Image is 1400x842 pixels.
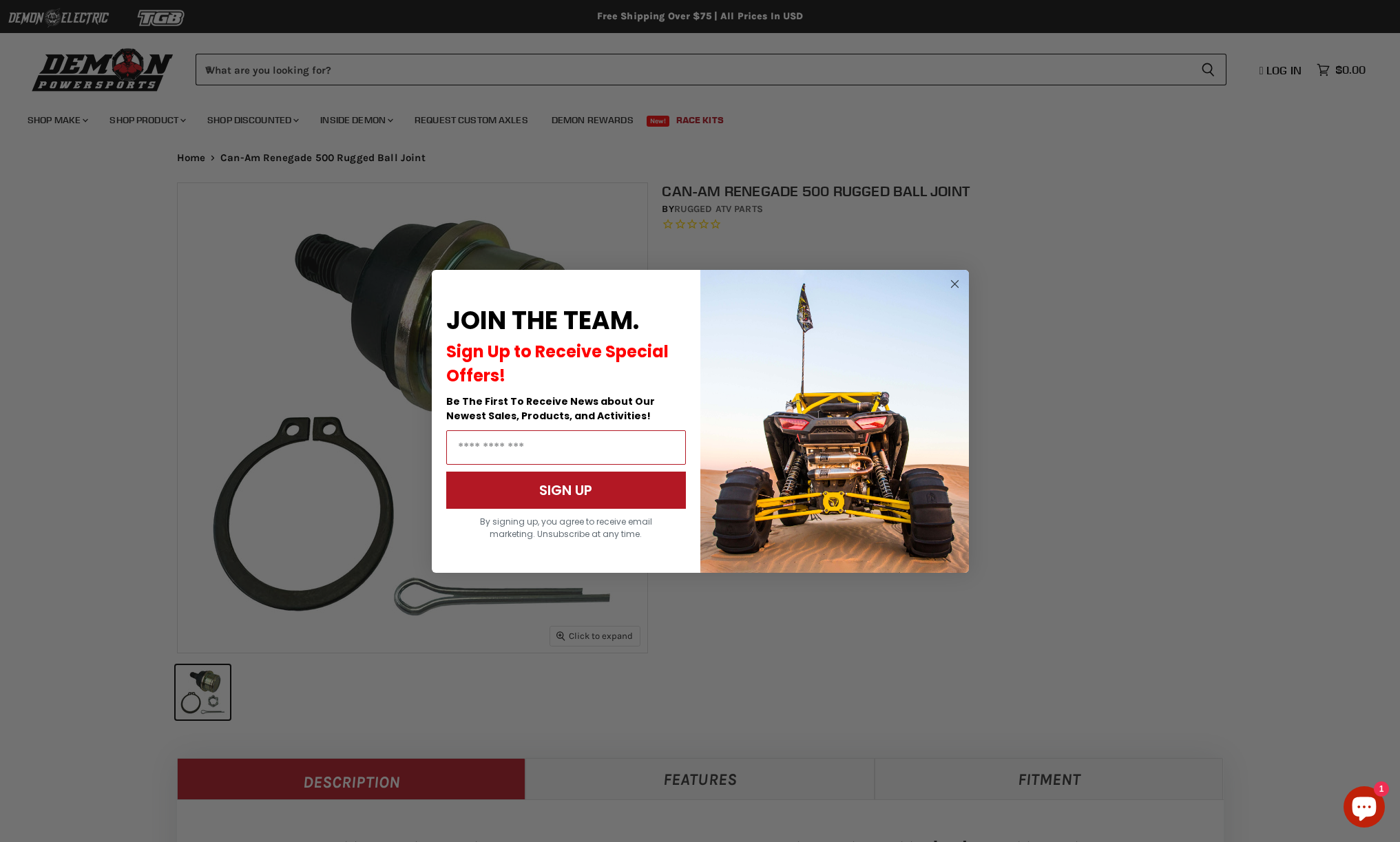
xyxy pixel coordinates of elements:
[946,275,963,293] button: Close dialog
[480,516,652,540] span: By signing up, you agree to receive email marketing. Unsubscribe at any time.
[700,270,969,573] img: a9095488-b6e7-41ba-879d-588abfab540b.jpeg
[446,340,669,387] span: Sign Up to Receive Special Offers!
[446,472,686,509] button: SIGN UP
[446,394,655,423] span: Be The First To Receive News about Our Newest Sales, Products, and Activities!
[446,430,686,465] input: Email Address
[446,303,639,338] span: JOIN THE TEAM.
[1339,786,1389,831] inbox-online-store-chat: Shopify online store chat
